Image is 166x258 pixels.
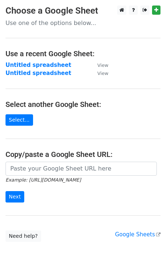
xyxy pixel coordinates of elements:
small: View [97,62,108,68]
input: Paste your Google Sheet URL here [6,162,157,176]
a: Google Sheets [115,231,160,238]
a: View [90,62,108,68]
small: View [97,71,108,76]
a: Need help? [6,230,41,242]
a: Untitled spreadsheet [6,70,71,76]
input: Next [6,191,24,203]
h3: Choose a Google Sheet [6,6,160,16]
p: Use one of the options below... [6,19,160,27]
h4: Use a recent Google Sheet: [6,49,160,58]
h4: Copy/paste a Google Sheet URL: [6,150,160,159]
a: Select... [6,114,33,126]
a: View [90,70,108,76]
small: Example: [URL][DOMAIN_NAME] [6,177,81,183]
a: Untitled spreadsheet [6,62,71,68]
h4: Select another Google Sheet: [6,100,160,109]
